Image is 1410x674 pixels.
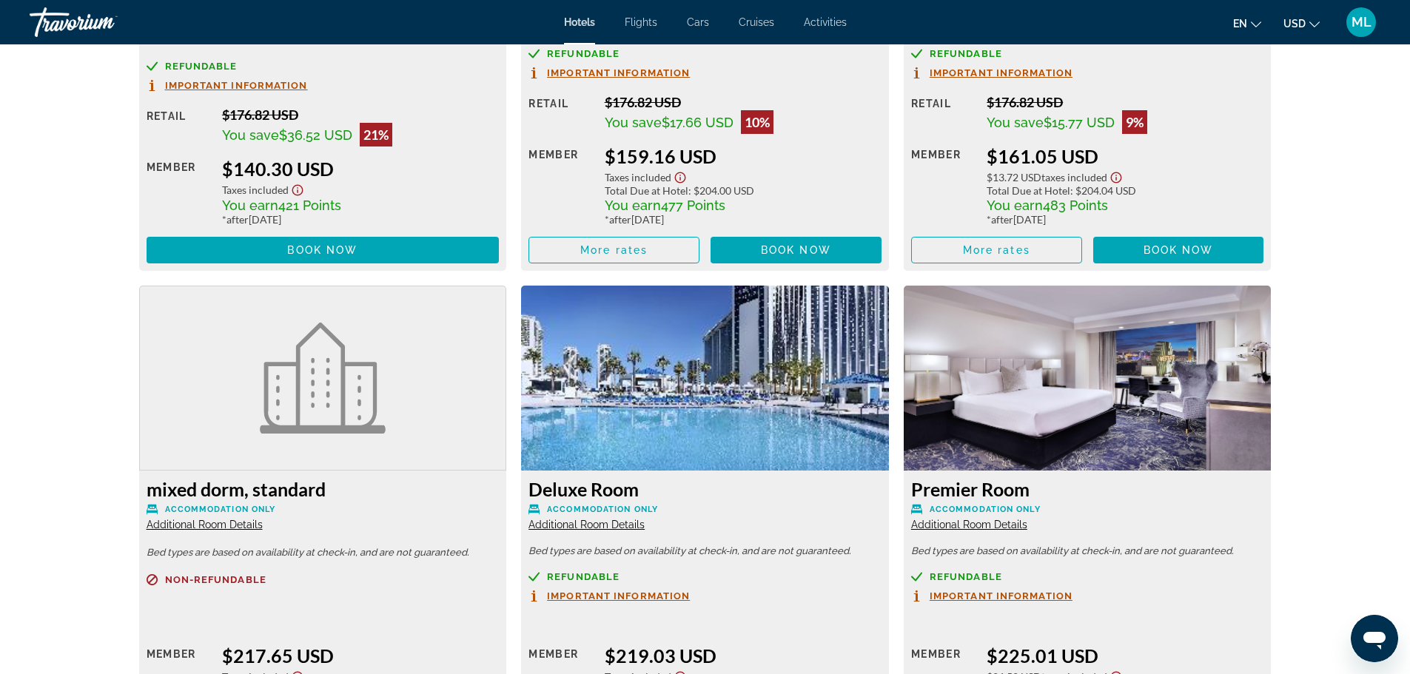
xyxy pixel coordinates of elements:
div: * [DATE] [987,213,1263,226]
span: after [226,213,249,226]
span: You save [987,115,1044,130]
span: Refundable [547,572,620,582]
span: You save [605,115,662,130]
div: Retail [911,94,976,134]
div: : $204.04 USD [987,184,1263,197]
a: Cruises [739,16,774,28]
div: $159.16 USD [605,145,882,167]
div: $140.30 USD [222,158,499,180]
span: $17.66 USD [662,115,733,130]
span: $36.52 USD [279,127,352,143]
a: Hotels [564,16,595,28]
div: $176.82 USD [987,94,1263,110]
button: Important Information [911,590,1072,602]
span: $13.72 USD [987,171,1041,183]
span: You save [222,127,279,143]
span: Flights [625,16,657,28]
span: Important Information [930,68,1072,78]
span: Accommodation Only [547,505,658,514]
span: Additional Room Details [147,519,263,530]
button: Important Information [528,590,690,602]
button: Book now [1093,237,1264,263]
div: 21% [360,123,392,146]
img: Deluxe Room [521,286,889,471]
button: Important Information [911,67,1072,79]
span: Total Due at Hotel [987,184,1070,197]
button: Change language [1233,13,1261,34]
span: $15.77 USD [1044,115,1115,130]
span: Total Due at Hotel [605,184,688,197]
button: Book now [711,237,882,263]
span: 477 Points [661,198,725,213]
h3: mixed dorm, standard [147,478,500,500]
div: * [DATE] [222,213,499,226]
div: Retail [147,107,211,146]
button: Important Information [147,79,308,92]
h3: Deluxe Room [528,478,882,500]
span: You earn [605,198,661,213]
img: Premier Room [904,286,1272,471]
span: ML [1352,15,1372,30]
div: 10% [741,110,773,134]
button: Change currency [1283,13,1320,34]
a: Refundable [528,48,882,59]
span: Important Information [165,81,308,90]
span: More rates [963,244,1030,256]
a: Refundable [147,61,500,72]
p: Bed types are based on availability at check-in, and are not guaranteed. [147,547,500,558]
span: Important Information [547,68,690,78]
div: $219.03 USD [605,644,882,667]
span: Taxes included [1041,171,1107,183]
div: * [DATE] [605,213,882,226]
span: 421 Points [278,198,341,213]
span: after [991,213,1013,226]
a: Activities [804,16,847,28]
span: Book now [761,244,831,256]
button: User Menu [1342,7,1380,38]
span: Additional Room Details [911,519,1027,530]
div: : $204.00 USD [605,184,882,197]
button: Show Taxes and Fees disclaimer [289,180,306,197]
span: en [1233,18,1247,30]
span: Refundable [930,49,1002,58]
a: Travorium [30,3,178,41]
a: Refundable [528,571,882,582]
span: Important Information [547,591,690,601]
span: Book now [287,244,357,256]
div: $176.82 USD [605,94,882,110]
button: More rates [911,237,1082,263]
span: Taxes included [222,183,289,196]
iframe: Button to launch messaging window [1351,615,1398,662]
span: You earn [222,198,278,213]
span: Refundable [165,61,238,71]
span: Refundable [930,572,1002,582]
div: Retail [528,94,593,134]
div: Member [147,158,211,226]
span: after [609,213,631,226]
button: Show Taxes and Fees disclaimer [1107,167,1125,184]
p: Bed types are based on availability at check-in, and are not guaranteed. [528,546,882,556]
div: Member [528,145,593,226]
a: Refundable [911,571,1264,582]
span: 483 Points [1043,198,1108,213]
span: Additional Room Details [528,519,645,530]
span: USD [1283,18,1306,30]
button: More rates [528,237,699,263]
p: Bed types are based on availability at check-in, and are not guaranteed. [911,546,1264,556]
span: Taxes included [605,171,671,183]
button: Book now [147,237,500,263]
div: $217.65 USD [222,644,499,667]
div: $225.01 USD [987,644,1263,667]
div: Member [911,145,976,226]
button: Show Taxes and Fees disclaimer [671,167,689,184]
span: Refundable [547,49,620,58]
h3: Premier Room [911,478,1264,500]
a: Cars [687,16,709,28]
img: mixed dorm, standard [260,323,386,434]
div: 9% [1122,110,1147,134]
span: You earn [987,198,1043,213]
